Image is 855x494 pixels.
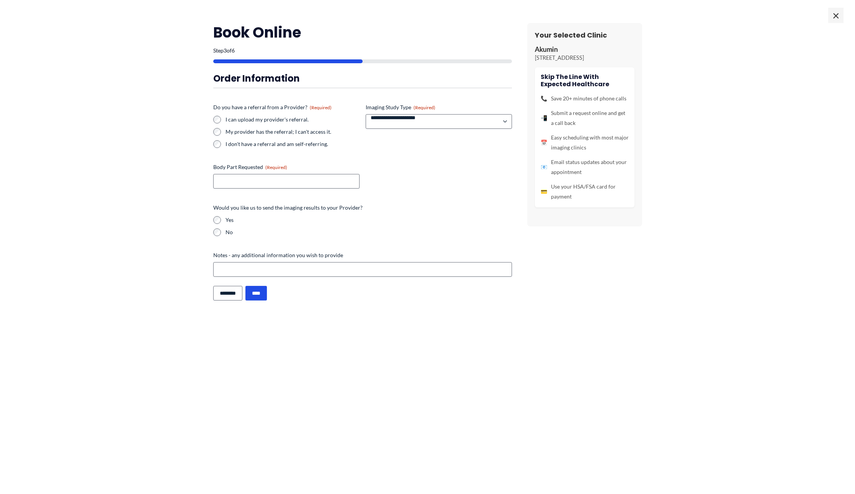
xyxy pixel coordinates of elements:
[213,204,363,212] legend: Would you like us to send the imaging results to your Provider?
[226,140,360,148] label: I don't have a referral and am self-referring.
[366,103,512,111] label: Imaging Study Type
[213,163,360,171] label: Body Part Requested
[828,8,844,23] span: ×
[213,72,512,84] h3: Order Information
[541,182,629,202] li: Use your HSA/FSA card for payment
[541,108,629,128] li: Submit a request online and get a call back
[541,187,547,197] span: 💳
[535,31,634,39] h3: Your Selected Clinic
[226,116,360,123] label: I can upload my provider's referral.
[213,23,512,42] h2: Book Online
[541,94,547,103] span: 📞
[226,216,512,224] label: Yes
[541,133,629,153] li: Easy scheduling with most major imaging clinics
[414,105,435,110] span: (Required)
[224,47,227,54] span: 3
[226,228,512,236] label: No
[226,128,360,136] label: My provider has the referral; I can't access it.
[232,47,235,54] span: 6
[541,162,547,172] span: 📧
[541,94,629,103] li: Save 20+ minutes of phone calls
[541,113,547,123] span: 📲
[213,48,512,53] p: Step of
[213,251,512,259] label: Notes - any additional information you wish to provide
[541,73,629,88] h4: Skip the line with Expected Healthcare
[541,138,547,148] span: 📅
[265,164,287,170] span: (Required)
[213,103,332,111] legend: Do you have a referral from a Provider?
[310,105,332,110] span: (Required)
[541,157,629,177] li: Email status updates about your appointment
[535,54,634,62] p: [STREET_ADDRESS]
[535,45,634,54] p: Akumin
